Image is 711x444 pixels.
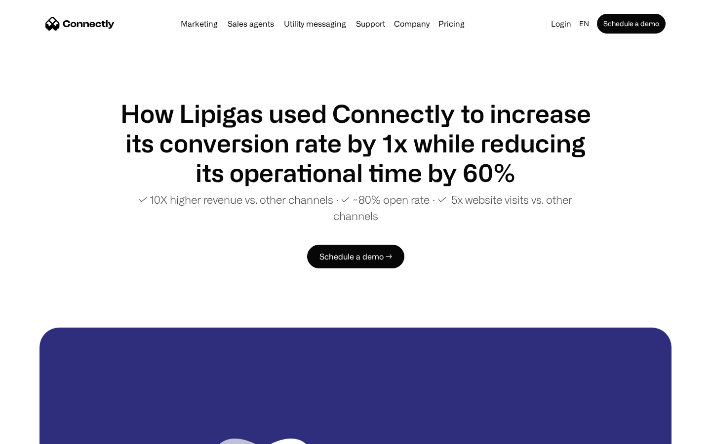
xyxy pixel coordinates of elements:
a: Schedule a demo → [307,245,404,268]
a: Login [547,17,575,31]
a: Support [352,20,389,28]
a: Marketing [177,20,222,28]
a: Schedule a demo [597,14,666,34]
div: en [579,17,589,31]
a: Sales agents [224,20,278,28]
aside: Language selected: English [10,426,59,441]
a: Utility messaging [280,20,350,28]
a: Pricing [434,20,469,28]
p: ✓ 10X higher revenue vs. other channels ∙ ✓ ~80% open rate ∙ ✓ 5x website visits vs. other channels [118,191,592,224]
div: Company [394,17,430,31]
ul: Language list [20,427,59,441]
h1: How Lipigas used Connectly to increase its conversion rate by 1x while reducing its operational t... [118,99,592,187]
